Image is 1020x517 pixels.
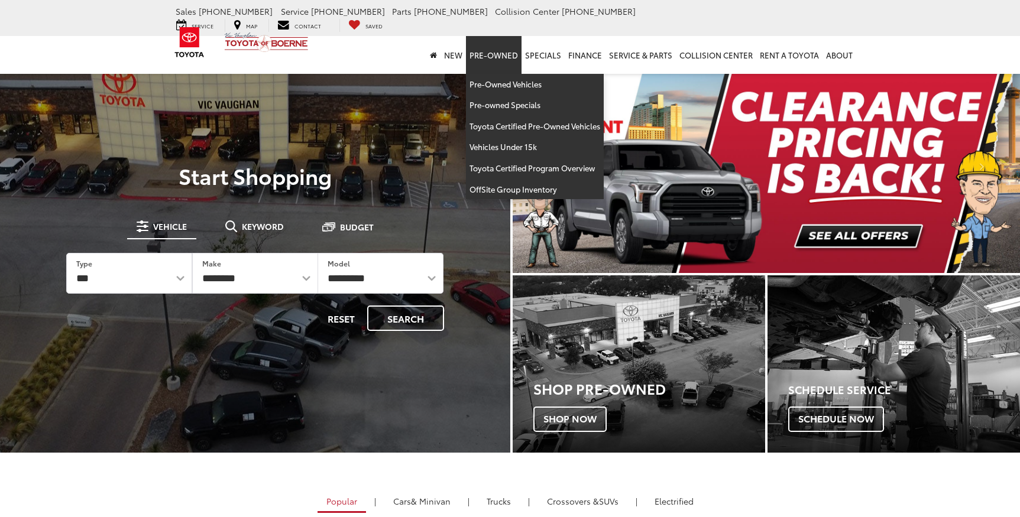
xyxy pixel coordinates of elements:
[281,5,309,17] span: Service
[199,5,273,17] span: [PHONE_NUMBER]
[167,23,212,61] img: Toyota
[538,491,627,511] a: SUVs
[384,491,459,511] a: Cars
[513,275,765,452] a: Shop Pre-Owned Shop Now
[466,158,604,179] a: Toyota Certified Program Overview
[268,19,330,32] a: Contact
[513,275,765,452] div: Toyota
[371,495,379,507] li: |
[466,116,604,137] a: Toyota Certified Pre-Owned Vehicles
[153,222,187,230] span: Vehicle
[176,5,196,17] span: Sales
[676,36,756,74] a: Collision Center
[788,407,884,431] span: Schedule Now
[466,36,522,74] a: Pre-Owned
[533,407,607,431] span: Shop Now
[365,22,383,30] span: Saved
[466,74,604,95] a: Pre-Owned Vehicles
[392,5,412,17] span: Parts
[311,5,385,17] span: [PHONE_NUMBER]
[426,36,441,74] a: Home
[562,5,636,17] span: [PHONE_NUMBER]
[414,5,488,17] span: [PHONE_NUMBER]
[466,179,604,200] a: OffSite Group Inventory
[495,5,559,17] span: Collision Center
[525,495,533,507] li: |
[339,19,391,32] a: My Saved Vehicles
[944,83,1020,249] button: Click to view next picture.
[441,36,466,74] a: New
[294,22,321,30] span: Contact
[367,305,444,331] button: Search
[522,36,565,74] a: Specials
[465,495,472,507] li: |
[318,305,365,331] button: Reset
[823,36,856,74] a: About
[533,381,765,396] h3: Shop Pre-Owned
[756,36,823,74] a: Rent a Toyota
[76,258,92,268] label: Type
[225,19,266,32] a: Map
[328,258,350,268] label: Model
[246,22,257,30] span: Map
[605,36,676,74] a: Service & Parts: Opens in a new tab
[646,491,702,511] a: Electrified
[340,223,374,231] span: Budget
[167,19,222,32] a: Service
[788,384,1020,396] h4: Schedule Service
[411,495,451,507] span: & Minivan
[224,32,309,53] img: Vic Vaughan Toyota of Boerne
[192,22,213,30] span: Service
[478,491,520,511] a: Trucks
[466,136,604,158] a: Vehicles Under 15k
[202,258,221,268] label: Make
[565,36,605,74] a: Finance
[633,495,640,507] li: |
[318,491,366,513] a: Popular
[768,275,1020,452] a: Schedule Service Schedule Now
[50,164,461,187] p: Start Shopping
[242,222,284,230] span: Keyword
[466,95,604,116] a: Pre-owned Specials
[768,275,1020,452] div: Toyota
[547,495,599,507] span: Crossovers &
